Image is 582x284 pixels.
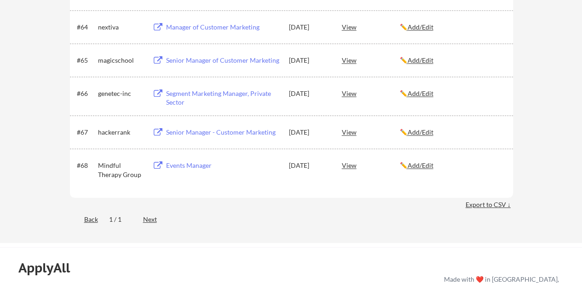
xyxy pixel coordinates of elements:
div: [DATE] [289,89,329,98]
div: ✏️ [400,89,505,98]
div: ✏️ [400,56,505,65]
div: #66 [77,89,95,98]
div: 1 / 1 [109,215,132,224]
div: [DATE] [289,23,329,32]
div: ✏️ [400,128,505,137]
div: Events Manager [166,161,280,170]
u: Add/Edit [408,128,433,136]
div: #68 [77,161,95,170]
div: genetec-inc [98,89,144,98]
div: ApplyAll [18,260,81,276]
div: #64 [77,23,95,32]
u: Add/Edit [408,56,433,64]
u: Add/Edit [408,23,433,31]
div: Next [143,215,167,224]
u: Add/Edit [408,161,433,169]
div: Mindful Therapy Group [98,161,144,179]
div: Manager of Customer Marketing [166,23,280,32]
div: ✏️ [400,161,505,170]
div: ✏️ [400,23,505,32]
u: Add/Edit [408,89,433,97]
div: [DATE] [289,56,329,65]
div: View [342,124,400,140]
div: #65 [77,56,95,65]
div: nextiva [98,23,144,32]
div: View [342,85,400,101]
div: [DATE] [289,161,329,170]
div: hackerrank [98,128,144,137]
div: Senior Manager of Customer Marketing [166,56,280,65]
div: Segment Marketing Manager, Private Sector [166,89,280,107]
div: View [342,18,400,35]
div: Senior Manager - Customer Marketing [166,128,280,137]
div: Export to CSV ↓ [466,200,513,209]
div: Back [70,215,98,224]
div: #67 [77,128,95,137]
div: magicschool [98,56,144,65]
div: View [342,52,400,68]
div: [DATE] [289,128,329,137]
div: View [342,157,400,173]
